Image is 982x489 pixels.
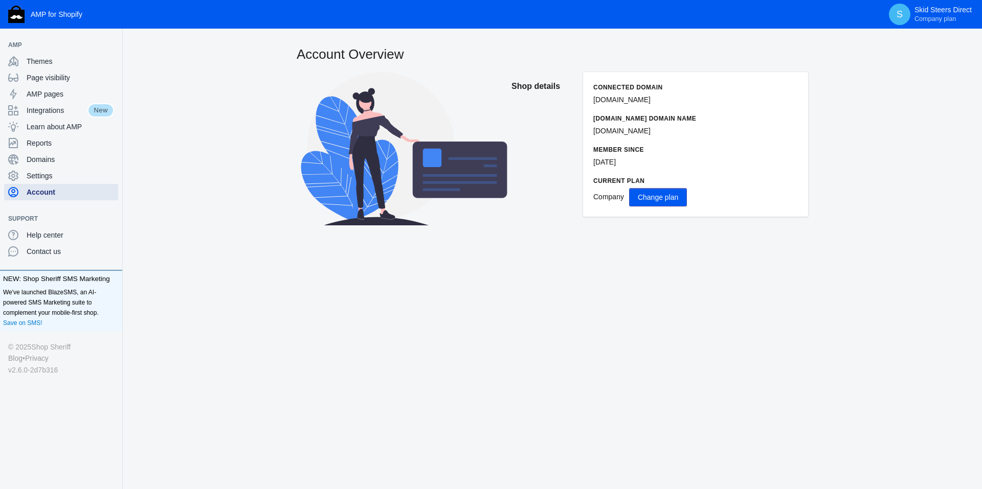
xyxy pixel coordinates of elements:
span: AMP [8,40,104,50]
span: Account [27,187,114,197]
a: Themes [4,53,118,69]
button: Add a sales channel [104,43,120,47]
p: [DOMAIN_NAME] [593,126,798,136]
p: Skid Steers Direct [914,6,972,23]
span: AMP pages [27,89,114,99]
span: Contact us [27,246,114,257]
span: Change plan [638,193,678,201]
span: Help center [27,230,114,240]
span: Page visibility [27,73,114,83]
h6: [DOMAIN_NAME] domain name [593,113,798,124]
h6: Member since [593,145,798,155]
span: Domains [27,154,114,165]
h2: Shop details [511,72,573,101]
h6: Current Plan [593,176,798,186]
a: Settings [4,168,118,184]
a: Page visibility [4,69,118,86]
span: New [87,103,114,118]
span: Company [593,193,624,201]
a: Account [4,184,118,200]
a: Domains [4,151,118,168]
span: AMP for Shopify [31,10,82,18]
h6: Connected domain [593,82,798,92]
span: Company plan [914,15,956,23]
iframe: Drift Widget Chat Controller [931,438,970,477]
img: Shop Sheriff Logo [8,6,25,23]
button: Add a sales channel [104,217,120,221]
p: [DATE] [593,157,798,168]
span: Learn about AMP [27,122,114,132]
span: Reports [27,138,114,148]
a: Learn about AMP [4,119,118,135]
a: AMP pages [4,86,118,102]
span: Settings [27,171,114,181]
p: [DOMAIN_NAME] [593,95,798,105]
button: Change plan [629,188,687,206]
a: IntegrationsNew [4,102,118,119]
h2: Account Overview [297,45,808,63]
span: S [895,9,905,19]
span: Support [8,214,104,224]
span: Themes [27,56,114,66]
a: Reports [4,135,118,151]
a: Contact us [4,243,118,260]
span: Integrations [27,105,87,115]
